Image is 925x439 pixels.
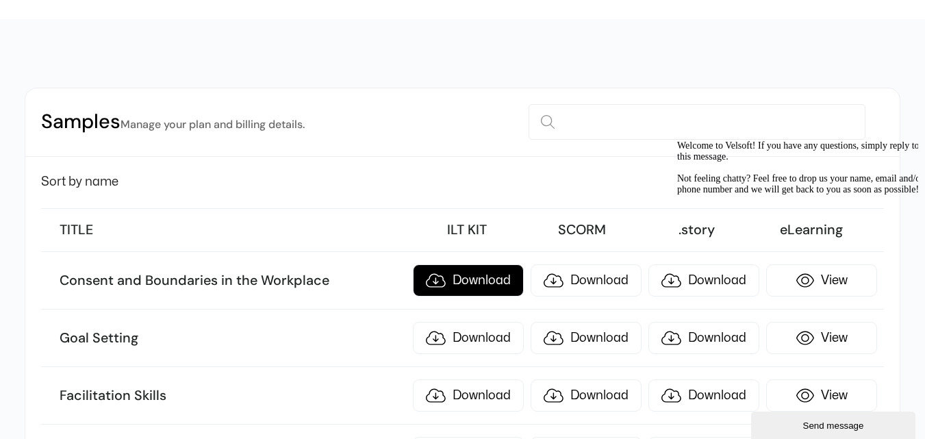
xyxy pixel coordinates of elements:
a: Download [648,264,759,297]
a: Download [413,322,524,354]
a: Download [648,379,759,412]
div: Welcome to Velsoft! If you have any questions, simply reply to this message.Not feeling chatty? F... [5,5,252,60]
iframe: chat widget [672,135,918,405]
a: Download [413,264,524,297]
h3: ILT KIT [413,221,521,239]
h3: Facilitation Skills [60,387,406,405]
h3: Goal Setting [60,329,406,347]
h3: Consent and Boundaries in the Workplace [60,272,406,290]
a: Download [531,322,642,354]
iframe: chat widget [751,409,918,439]
small: Manage your plan and billing details. [121,117,305,131]
h2: Samples [41,109,305,136]
a: Download [531,264,642,297]
span: Sort by name [41,176,118,188]
h3: TITLE [60,221,406,239]
h3: .story [642,221,750,239]
a: Download [413,379,524,412]
a: Download [648,322,759,354]
h3: SCORM [528,221,636,239]
a: Download [531,379,642,412]
span: Welcome to Velsoft! If you have any questions, simply reply to this message. Not feeling chatty? ... [5,5,252,60]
